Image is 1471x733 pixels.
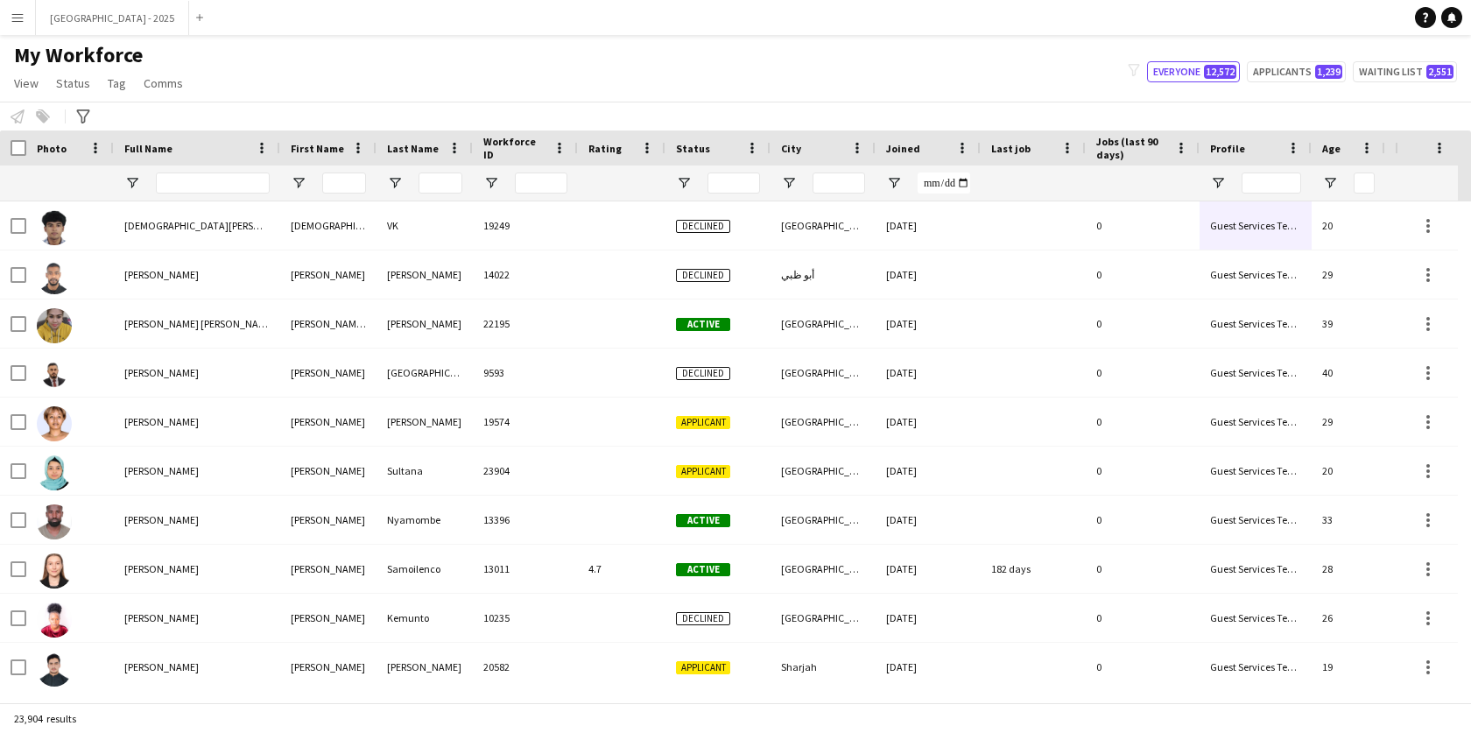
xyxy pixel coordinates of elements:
[387,142,439,155] span: Last Name
[280,545,377,593] div: [PERSON_NAME]
[124,660,199,673] span: [PERSON_NAME]
[588,142,622,155] span: Rating
[483,175,499,191] button: Open Filter Menu
[676,563,730,576] span: Active
[1086,250,1200,299] div: 0
[280,594,377,642] div: [PERSON_NAME]
[876,250,981,299] div: [DATE]
[387,175,403,191] button: Open Filter Menu
[37,455,72,490] img: Tanisha Sultana
[36,1,189,35] button: [GEOGRAPHIC_DATA] - 2025
[1086,398,1200,446] div: 0
[280,447,377,495] div: [PERSON_NAME]
[676,318,730,331] span: Active
[280,349,377,397] div: [PERSON_NAME]
[56,75,90,91] span: Status
[676,220,730,233] span: Declined
[377,496,473,544] div: Nyamombe
[1210,175,1226,191] button: Open Filter Menu
[1242,173,1301,194] input: Profile Filter Input
[771,545,876,593] div: [GEOGRAPHIC_DATA]
[1086,545,1200,593] div: 0
[280,643,377,691] div: [PERSON_NAME]
[377,349,473,397] div: [GEOGRAPHIC_DATA]
[124,219,316,232] span: [DEMOGRAPHIC_DATA][PERSON_NAME] VK
[1354,173,1375,194] input: Age Filter Input
[49,72,97,95] a: Status
[1200,447,1312,495] div: Guest Services Team
[124,366,199,379] span: [PERSON_NAME]
[124,562,199,575] span: [PERSON_NAME]
[473,349,578,397] div: 9593
[37,504,72,539] img: Simbarashe Royn Nyamombe
[124,175,140,191] button: Open Filter Menu
[676,416,730,429] span: Applicant
[676,367,730,380] span: Declined
[377,594,473,642] div: Kemunto
[886,142,920,155] span: Joined
[124,464,199,477] span: [PERSON_NAME]
[918,173,970,194] input: Joined Filter Input
[73,106,94,127] app-action-btn: Advanced filters
[771,300,876,348] div: [GEOGRAPHIC_DATA]
[676,142,710,155] span: Status
[771,496,876,544] div: [GEOGRAPHIC_DATA]
[280,300,377,348] div: [PERSON_NAME] [PERSON_NAME]
[377,447,473,495] div: Sultana
[473,643,578,691] div: 20582
[1322,175,1338,191] button: Open Filter Menu
[876,447,981,495] div: [DATE]
[1086,594,1200,642] div: 0
[771,447,876,495] div: [GEOGRAPHIC_DATA]
[876,594,981,642] div: [DATE]
[377,300,473,348] div: [PERSON_NAME]
[291,175,306,191] button: Open Filter Menu
[676,465,730,478] span: Applicant
[515,173,567,194] input: Workforce ID Filter Input
[578,545,665,593] div: 4.7
[473,398,578,446] div: 19574
[1315,65,1342,79] span: 1,239
[876,496,981,544] div: [DATE]
[1200,300,1312,348] div: Guest Services Team
[1200,496,1312,544] div: Guest Services Team
[377,250,473,299] div: [PERSON_NAME]
[124,142,172,155] span: Full Name
[108,75,126,91] span: Tag
[14,75,39,91] span: View
[14,42,143,68] span: My Workforce
[1096,135,1168,161] span: Jobs (last 90 days)
[137,72,190,95] a: Comms
[1204,65,1236,79] span: 12,572
[37,406,72,441] img: Tigist Teferi
[771,250,876,299] div: أبو ظبي
[876,349,981,397] div: [DATE]
[876,300,981,348] div: [DATE]
[1200,594,1312,642] div: Guest Services Team
[37,308,72,343] img: jenna ann villanueva
[1086,201,1200,250] div: 0
[280,398,377,446] div: [PERSON_NAME]
[1312,250,1385,299] div: 29
[1200,545,1312,593] div: Guest Services Team
[156,173,270,194] input: Full Name Filter Input
[1086,643,1200,691] div: 0
[473,300,578,348] div: 22195
[1086,496,1200,544] div: 0
[291,142,344,155] span: First Name
[483,135,546,161] span: Workforce ID
[1312,545,1385,593] div: 28
[473,594,578,642] div: 10235
[1312,643,1385,691] div: 19
[771,201,876,250] div: [GEOGRAPHIC_DATA]
[876,643,981,691] div: [DATE]
[1200,349,1312,397] div: Guest Services Team
[981,545,1086,593] div: 182 days
[876,201,981,250] div: [DATE]
[473,496,578,544] div: 13396
[1247,61,1346,82] button: Applicants1,239
[676,175,692,191] button: Open Filter Menu
[771,349,876,397] div: [GEOGRAPHIC_DATA]
[676,661,730,674] span: Applicant
[876,398,981,446] div: [DATE]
